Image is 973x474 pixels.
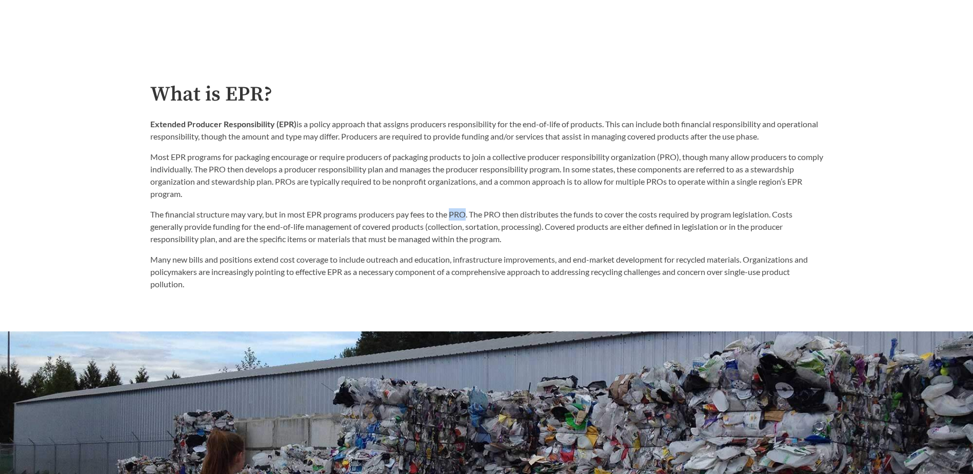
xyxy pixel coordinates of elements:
p: Most EPR programs for packaging encourage or require producers of packaging products to join a co... [150,151,823,200]
strong: Extended Producer Responsibility (EPR) [150,119,296,129]
p: Many new bills and positions extend cost coverage to include outreach and education, infrastructu... [150,253,823,290]
p: is a policy approach that assigns producers responsibility for the end-of-life of products. This ... [150,118,823,143]
h2: What is EPR? [150,83,823,106]
p: The financial structure may vary, but in most EPR programs producers pay fees to the PRO. The PRO... [150,208,823,245]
